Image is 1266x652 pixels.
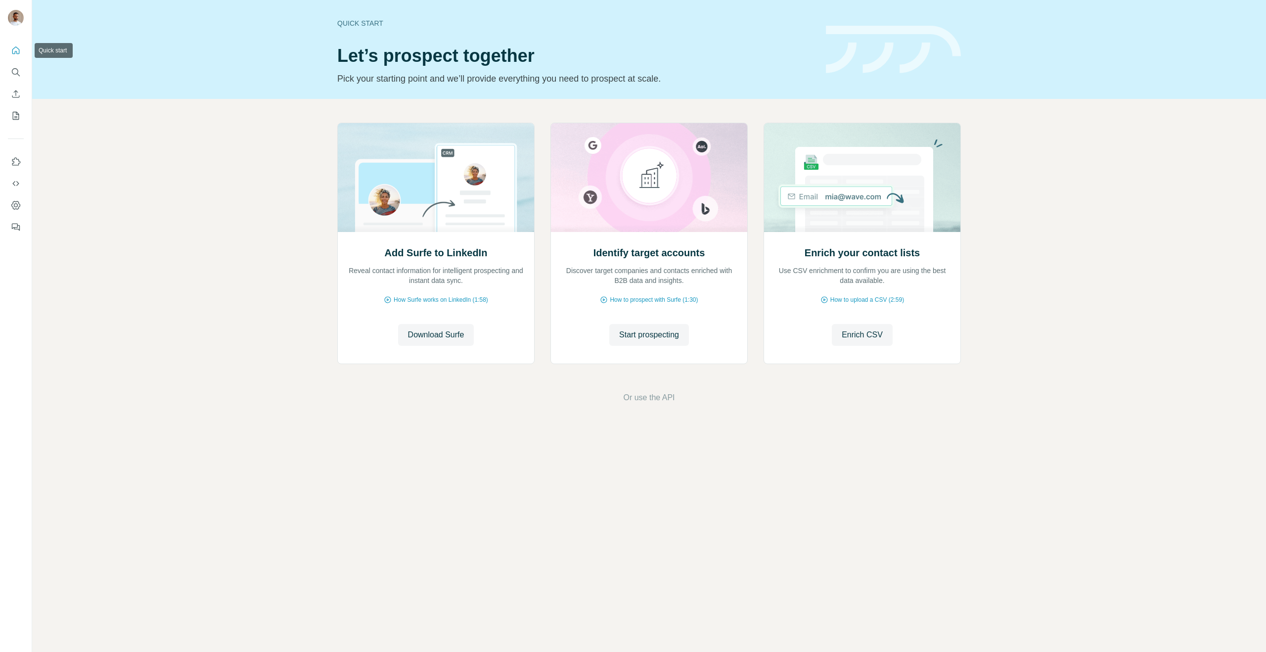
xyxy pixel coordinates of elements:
span: How to upload a CSV (2:59) [830,295,904,304]
h1: Let’s prospect together [337,46,814,66]
img: banner [826,26,961,74]
img: Avatar [8,10,24,26]
h2: Enrich your contact lists [805,246,920,260]
p: Use CSV enrichment to confirm you are using the best data available. [774,266,950,285]
button: Or use the API [623,392,675,404]
button: Dashboard [8,196,24,214]
img: Enrich your contact lists [764,123,961,232]
h2: Add Surfe to LinkedIn [385,246,488,260]
button: Search [8,63,24,81]
button: Enrich CSV [8,85,24,103]
button: Start prospecting [609,324,689,346]
p: Discover target companies and contacts enriched with B2B data and insights. [561,266,737,285]
span: How to prospect with Surfe (1:30) [610,295,698,304]
img: Add Surfe to LinkedIn [337,123,535,232]
span: How Surfe works on LinkedIn (1:58) [394,295,488,304]
span: Start prospecting [619,329,679,341]
p: Pick your starting point and we’ll provide everything you need to prospect at scale. [337,72,814,86]
span: Download Surfe [408,329,464,341]
span: Enrich CSV [842,329,883,341]
img: Identify target accounts [550,123,748,232]
button: Use Surfe on LinkedIn [8,153,24,171]
button: Feedback [8,218,24,236]
button: Download Surfe [398,324,474,346]
p: Reveal contact information for intelligent prospecting and instant data sync. [348,266,524,285]
button: Quick start [8,42,24,59]
div: Quick start [337,18,814,28]
button: My lists [8,107,24,125]
button: Use Surfe API [8,175,24,192]
button: Enrich CSV [832,324,893,346]
h2: Identify target accounts [593,246,705,260]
